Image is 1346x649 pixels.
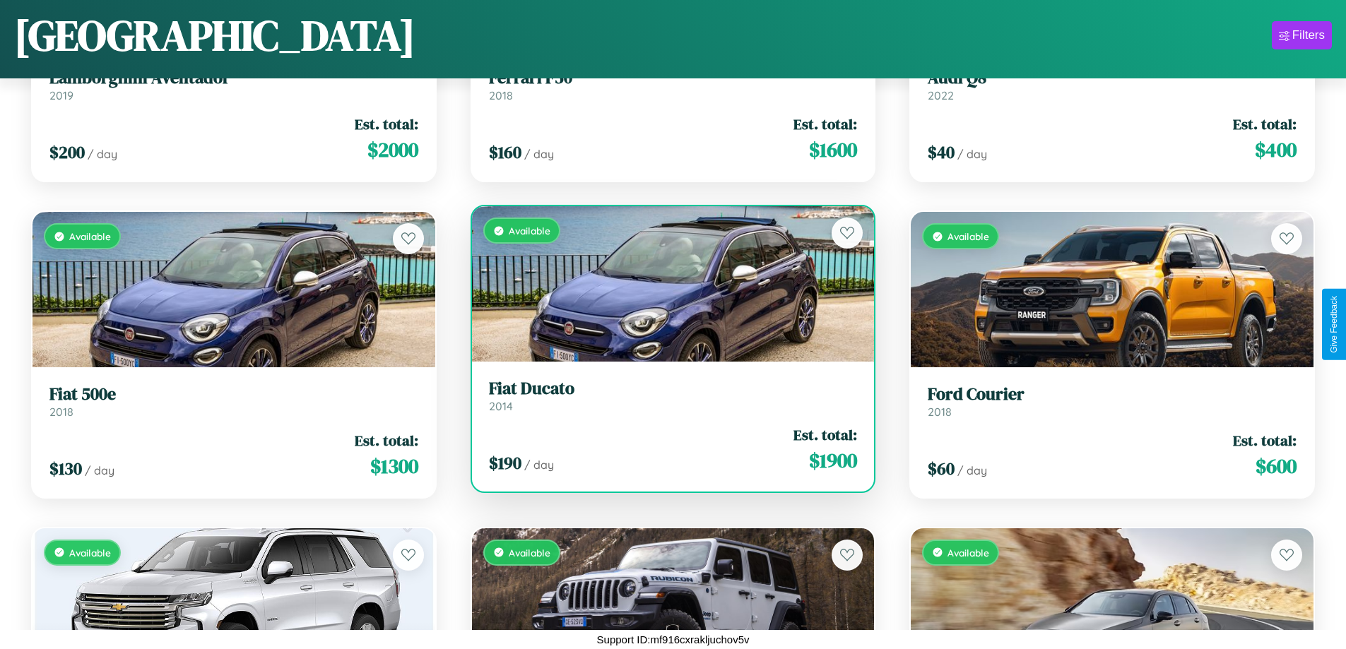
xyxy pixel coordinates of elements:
h3: Fiat 500e [49,384,418,405]
span: $ 40 [928,141,955,164]
span: $ 200 [49,141,85,164]
h3: Ford Courier [928,384,1297,405]
span: $ 600 [1256,452,1297,480]
span: $ 1900 [809,446,857,475]
h3: Ferrari F50 [489,68,858,88]
div: Filters [1292,28,1325,42]
a: Lamborghini Aventador2019 [49,68,418,102]
span: $ 400 [1255,136,1297,164]
h3: Audi Q8 [928,68,1297,88]
span: Available [509,547,550,559]
span: 2022 [928,88,954,102]
span: $ 1300 [370,452,418,480]
a: Fiat 500e2018 [49,384,418,419]
span: 2018 [49,405,73,419]
a: Ferrari F502018 [489,68,858,102]
span: 2018 [928,405,952,419]
a: Audi Q82022 [928,68,1297,102]
h3: Lamborghini Aventador [49,68,418,88]
a: Ford Courier2018 [928,384,1297,419]
span: / day [85,463,114,477]
span: $ 1600 [809,136,857,164]
span: / day [88,147,117,161]
span: Available [947,547,989,559]
span: $ 60 [928,457,955,480]
span: Est. total: [355,430,418,451]
span: 2018 [489,88,513,102]
a: Fiat Ducato2014 [489,379,858,413]
span: $ 2000 [367,136,418,164]
span: / day [957,463,987,477]
span: Available [69,230,111,242]
span: $ 160 [489,141,521,164]
span: $ 130 [49,457,82,480]
p: Support ID: mf916cxrakljuchov5v [597,630,750,649]
span: Est. total: [1233,430,1297,451]
span: Est. total: [1233,114,1297,134]
span: Available [509,225,550,237]
span: / day [524,147,554,161]
span: Est. total: [793,114,857,134]
span: Available [947,230,989,242]
span: 2019 [49,88,73,102]
span: 2014 [489,399,513,413]
span: / day [957,147,987,161]
span: Est. total: [355,114,418,134]
span: Available [69,547,111,559]
button: Filters [1272,21,1332,49]
h3: Fiat Ducato [489,379,858,399]
span: Est. total: [793,424,857,445]
div: Give Feedback [1329,296,1339,353]
h1: [GEOGRAPHIC_DATA] [14,6,415,64]
span: / day [524,458,554,472]
span: $ 190 [489,451,521,475]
